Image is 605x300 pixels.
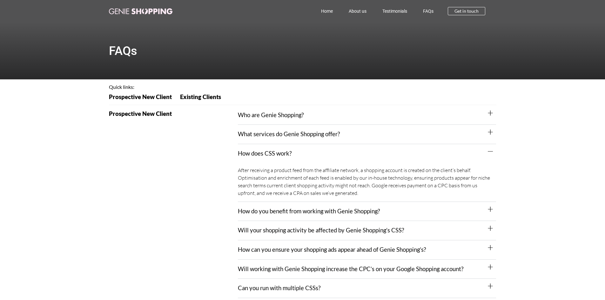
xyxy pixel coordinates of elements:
div: How does CSS work? [238,144,496,163]
div: Who are Genie Shopping? [238,106,496,125]
a: FAQs [415,4,441,18]
h2: Prospective New Client [109,111,238,117]
div: How does CSS work? [238,163,496,202]
div: Can you run with multiple CSSs? [238,279,496,298]
div: How can you ensure your shopping ads appear ahead of Genie Shopping’s? [238,240,496,260]
div: Will your shopping activity be affected by Genie Shopping’s CSS? [238,221,496,240]
a: How do you benefit from working with Genie Shopping? [238,208,380,215]
a: Can you run with multiple CSSs? [238,284,320,291]
a: Testimonials [374,4,415,18]
a: Will your shopping activity be affected by Genie Shopping’s CSS? [238,227,404,234]
span: Existing Clients [180,94,221,100]
a: How does CSS work? [238,150,292,157]
a: Will working with Genie Shopping increase the CPC’s on your Google Shopping account? [238,265,463,272]
a: Get in touch [448,7,485,15]
a: How can you ensure your shopping ads appear ahead of Genie Shopping’s? [238,246,426,253]
a: Home [313,4,341,18]
h1: FAQs [109,45,496,57]
h4: Quick links: [109,84,496,90]
a: Existing Clients [176,94,225,104]
span: Prospective New Client [109,94,172,100]
a: Prospective New Client [109,94,176,104]
div: How do you benefit from working with Genie Shopping? [238,202,496,221]
div: Will working with Genie Shopping increase the CPC’s on your Google Shopping account? [238,260,496,279]
div: What services do Genie Shopping offer? [238,125,496,144]
img: genie-shopping-logo [109,8,172,14]
span: Get in touch [454,9,479,13]
a: Who are Genie Shopping? [238,111,304,118]
a: About us [341,4,374,18]
nav: Menu [200,4,442,18]
a: What services do Genie Shopping offer? [238,130,340,137]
